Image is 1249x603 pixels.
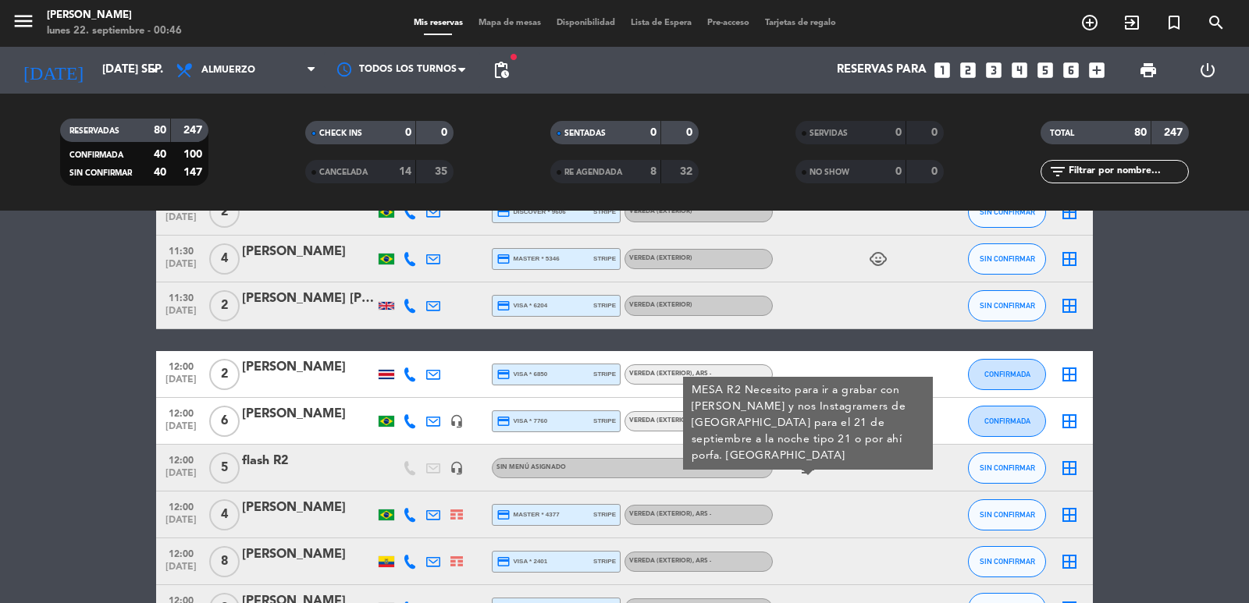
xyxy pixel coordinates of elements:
span: SIN CONFIRMAR [980,557,1035,566]
i: looks_6 [1061,60,1081,80]
i: credit_card [496,205,511,219]
div: LOG OUT [1178,47,1237,94]
span: 6 [209,406,240,437]
span: [DATE] [162,212,201,230]
i: headset_mic [450,414,464,428]
strong: 14 [399,166,411,177]
strong: 0 [686,127,696,138]
i: child_care [869,250,888,268]
button: SIN CONFIRMAR [968,197,1046,228]
i: border_all [1060,552,1079,571]
span: TOTAL [1050,129,1074,137]
span: stripe [593,369,616,379]
i: border_all [1060,296,1079,315]
i: looks_one [932,60,952,80]
span: Mis reservas [406,19,471,27]
span: 5 [209,452,240,484]
strong: 40 [154,167,166,178]
i: headset_mic [450,461,464,475]
strong: 0 [441,127,450,138]
span: NO SHOW [810,168,849,176]
i: search [1207,13,1226,32]
div: MESA R2 Necesito para ir a grabar con [PERSON_NAME] y nos Instagramers de [GEOGRAPHIC_DATA] para ... [692,382,925,464]
span: CONFIRMADA [984,370,1030,378]
span: master * 4377 [496,508,560,522]
span: Vereda (EXTERIOR) [629,302,692,308]
strong: 247 [183,125,205,136]
span: RE AGENDADA [564,168,622,176]
i: credit_card [496,508,511,522]
i: menu [12,9,35,33]
button: CONFIRMADA [968,406,1046,437]
span: stripe [593,207,616,217]
span: 12:00 [162,544,201,562]
span: stripe [593,300,616,310]
span: Vereda (EXTERIOR) [629,371,711,377]
i: arrow_drop_down [145,61,164,80]
span: Almuerzo [201,65,255,76]
strong: 0 [650,127,657,138]
div: flash R2 [242,451,375,471]
span: [DATE] [162,468,201,486]
i: looks_5 [1035,60,1055,80]
span: 12:00 [162,356,201,374]
strong: 247 [1164,127,1186,138]
span: CHECK INS [319,129,362,137]
div: [PERSON_NAME] [PERSON_NAME] [242,289,375,309]
span: 8 [209,546,240,577]
span: SIN CONFIRMAR [980,254,1035,263]
i: [DATE] [12,53,94,87]
button: SIN CONFIRMAR [968,290,1046,321]
i: credit_card [496,299,511,313]
span: SIN CONFIRMAR [980,510,1035,519]
i: credit_card [496,555,511,569]
span: visa * 6204 [496,299,547,313]
span: master * 5346 [496,252,560,266]
strong: 32 [680,166,696,177]
button: CONFIRMADA [968,359,1046,390]
span: SIN CONFIRMAR [980,208,1035,216]
span: 4 [209,243,240,275]
span: stripe [593,254,616,264]
span: SIN CONFIRMAR [69,169,132,177]
span: visa * 2401 [496,555,547,569]
strong: 147 [183,167,205,178]
span: SIN CONFIRMAR [980,463,1035,472]
span: CONFIRMADA [984,417,1030,425]
strong: 80 [154,125,166,136]
i: border_all [1060,203,1079,222]
span: 12:00 [162,403,201,421]
strong: 0 [405,127,411,138]
strong: 0 [895,127,902,138]
button: SIN CONFIRMAR [968,452,1046,484]
span: 11:30 [162,288,201,306]
span: 11:30 [162,241,201,259]
span: discover * 9606 [496,205,566,219]
span: Vereda (EXTERIOR) [629,511,711,517]
span: CANCELADA [319,168,368,176]
button: SIN CONFIRMAR [968,499,1046,530]
i: looks_3 [984,60,1004,80]
span: [DATE] [162,421,201,439]
span: Tarjetas de regalo [757,19,844,27]
i: add_circle_outline [1080,13,1099,32]
strong: 80 [1134,127,1147,138]
strong: 0 [931,127,941,138]
i: filter_list [1048,162,1067,181]
input: Filtrar por nombre... [1067,163,1188,180]
span: Vereda (EXTERIOR) [629,208,692,215]
span: Sin menú asignado [496,464,566,470]
span: 2 [209,290,240,321]
span: stripe [593,509,616,520]
span: RESERVADAS [69,127,119,135]
i: border_all [1060,505,1079,524]
span: pending_actions [492,61,511,80]
i: border_all [1060,250,1079,268]
strong: 8 [650,166,657,177]
span: Disponibilidad [549,19,623,27]
span: visa * 7760 [496,414,547,428]
span: , ARS - [692,511,711,517]
span: 12:00 [162,450,201,468]
strong: 40 [154,149,166,160]
i: looks_two [958,60,978,80]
